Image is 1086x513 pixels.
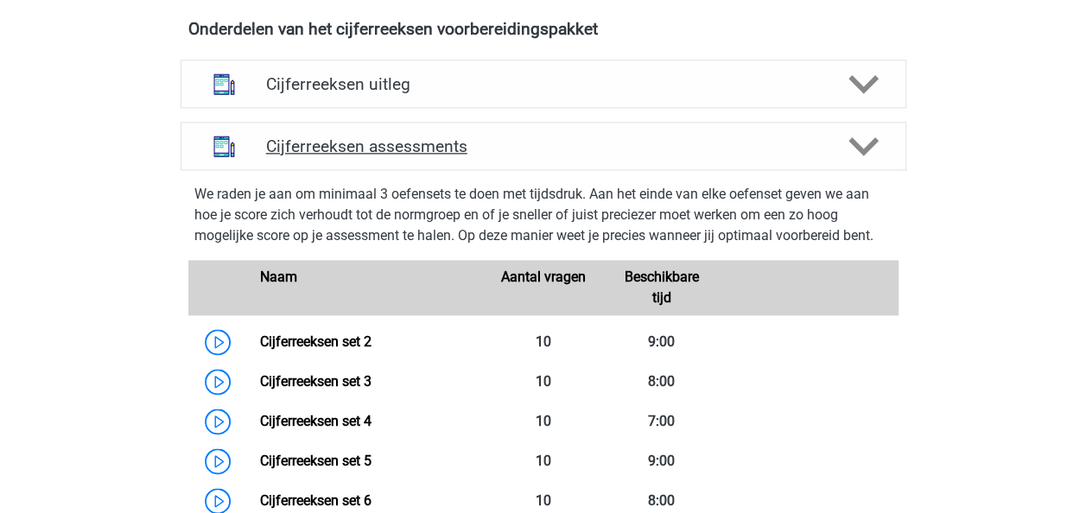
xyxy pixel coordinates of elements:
[260,492,372,509] a: Cijferreeksen set 6
[260,413,372,429] a: Cijferreeksen set 4
[174,60,913,108] a: uitleg Cijferreeksen uitleg
[174,122,913,170] a: assessments Cijferreeksen assessments
[266,136,821,156] h4: Cijferreeksen assessments
[202,62,246,106] img: cijferreeksen uitleg
[260,333,372,350] a: Cijferreeksen set 2
[484,267,602,308] div: Aantal vragen
[202,124,246,168] img: cijferreeksen assessments
[266,74,821,94] h4: Cijferreeksen uitleg
[260,373,372,389] a: Cijferreeksen set 3
[602,267,721,308] div: Beschikbare tijd
[260,453,372,469] a: Cijferreeksen set 5
[194,184,892,246] p: We raden je aan om minimaal 3 oefensets te doen met tijdsdruk. Aan het einde van elke oefenset ge...
[188,19,899,39] h4: Onderdelen van het cijferreeksen voorbereidingspakket
[247,267,484,308] div: Naam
